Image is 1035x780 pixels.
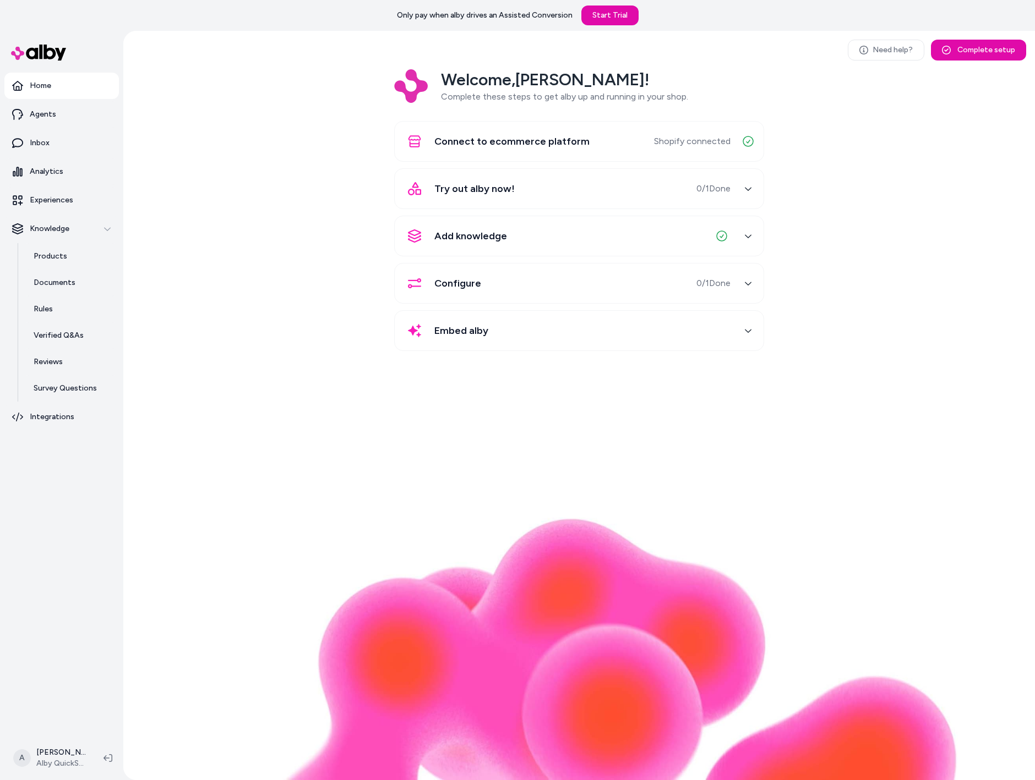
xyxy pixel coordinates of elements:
img: Logo [394,69,428,103]
button: Connect to ecommerce platformShopify connected [401,128,757,155]
p: Integrations [30,411,74,422]
a: Rules [23,296,119,322]
a: Documents [23,270,119,296]
p: Experiences [30,195,73,206]
p: Documents [34,277,75,288]
button: Embed alby [401,317,757,344]
a: Integrations [4,404,119,430]
a: Home [4,73,119,99]
p: [PERSON_NAME] [36,747,86,758]
a: Need help? [848,40,924,61]
a: Start Trial [581,6,639,25]
a: Experiences [4,187,119,213]
p: Reviews [34,356,63,367]
span: A [13,749,31,767]
span: Alby QuickStart Store [36,758,86,769]
p: Agents [30,109,56,120]
p: Products [34,251,67,262]
a: Agents [4,101,119,128]
span: 0 / 1 Done [696,277,731,290]
a: Products [23,243,119,270]
p: Survey Questions [34,383,97,394]
span: Shopify connected [654,135,731,148]
button: Try out alby now!0/1Done [401,175,757,202]
a: Verified Q&As [23,322,119,349]
p: Knowledge [30,223,69,234]
a: Reviews [23,349,119,375]
p: Only pay when alby drives an Assisted Conversion [397,10,573,21]
p: Analytics [30,166,63,177]
span: Connect to ecommerce platform [434,134,590,149]
p: Home [30,80,51,91]
span: Try out alby now! [434,181,515,196]
span: Complete these steps to get alby up and running in your shop. [441,91,688,102]
img: alby Bubble [200,518,958,780]
button: Configure0/1Done [401,270,757,296]
span: Embed alby [434,323,488,338]
span: Add knowledge [434,228,507,244]
p: Verified Q&As [34,330,84,341]
button: Knowledge [4,216,119,242]
span: 0 / 1 Done [696,182,731,195]
a: Survey Questions [23,375,119,402]
a: Analytics [4,158,119,185]
p: Rules [34,304,53,315]
button: Add knowledge [401,223,757,249]
p: Inbox [30,138,50,149]
a: Inbox [4,130,119,156]
span: Configure [434,276,481,291]
button: Complete setup [931,40,1026,61]
img: alby Logo [11,45,66,61]
button: A[PERSON_NAME]Alby QuickStart Store [7,740,95,776]
h2: Welcome, [PERSON_NAME] ! [441,69,688,90]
